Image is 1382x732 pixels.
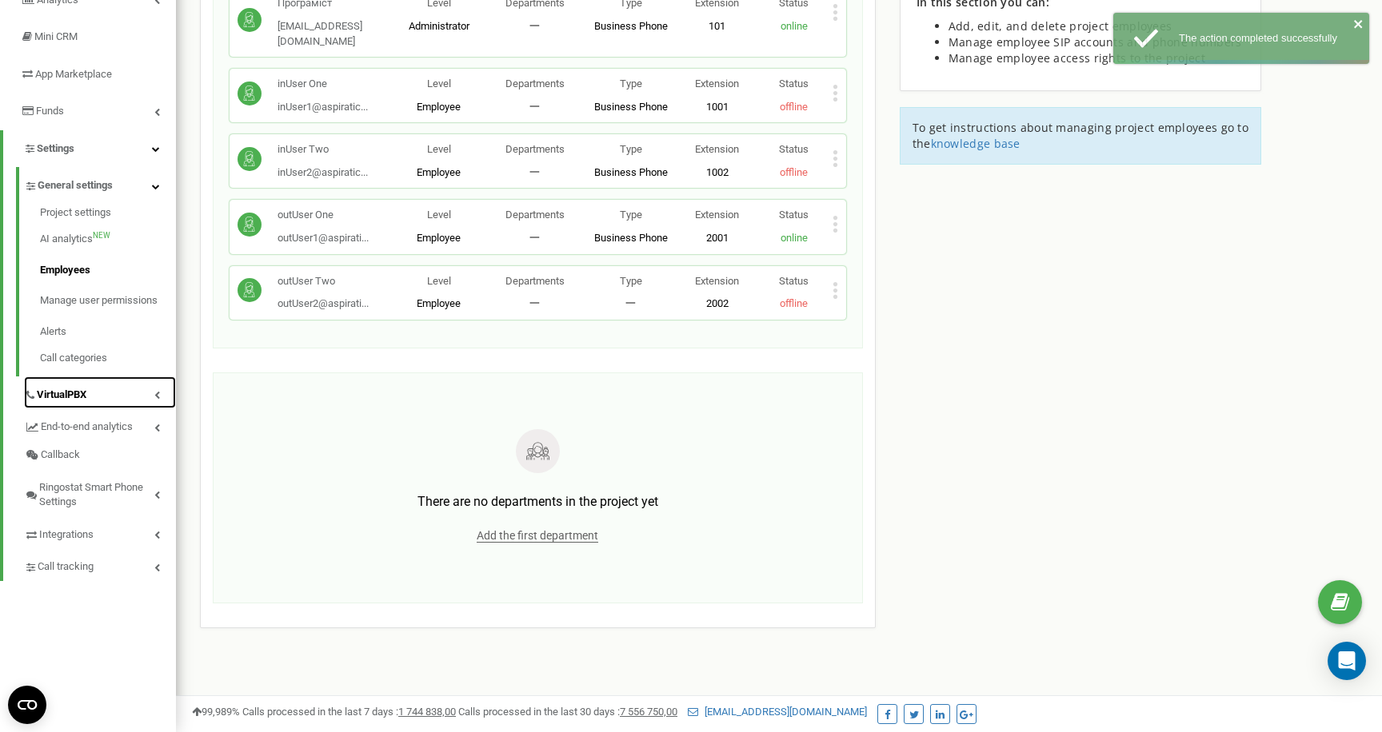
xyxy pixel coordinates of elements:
span: Employee [417,101,461,113]
a: VirtualPBX [24,376,176,409]
span: Status [779,275,809,287]
a: End-to-end analytics [24,408,176,441]
span: Business Phone [594,232,668,244]
span: Calls processed in the last 7 days : [242,706,456,718]
span: General settings [38,178,113,193]
span: Departments [505,209,565,221]
u: 1 744 838,00 [398,706,456,718]
span: offline [780,166,808,178]
span: Business Phone [594,101,668,113]
p: 1001 [679,100,756,115]
span: Departments [505,275,565,287]
span: Type [620,143,642,155]
a: [EMAIL_ADDRESS][DOMAIN_NAME] [688,706,867,718]
span: Status [779,78,809,90]
span: Callback [41,448,80,463]
a: knowledge base [931,136,1021,151]
span: offline [780,101,808,113]
span: online [781,20,808,32]
p: inUser Two [278,142,368,157]
span: 一 [529,232,540,244]
p: outUser Two [278,274,369,289]
p: 101 [679,19,756,34]
span: Type [620,275,642,287]
a: Project settings [40,205,176,225]
span: Extension [695,143,739,155]
span: 一 [529,297,540,309]
span: Extension [695,209,739,221]
a: Employees [40,255,176,286]
span: Manage employee SIP accounts and phone numbers [949,34,1242,50]
p: 2001 [679,231,756,246]
span: Add, edit, and delete project employees [949,18,1172,34]
span: offline [780,297,808,309]
span: Business Phone [594,20,668,32]
button: Open CMP widget [8,686,46,724]
span: Level [427,209,451,221]
span: Level [427,275,451,287]
span: Level [427,78,451,90]
p: outUser One [278,208,369,223]
a: Settings [3,130,176,168]
p: inUser One [278,77,368,92]
span: Calls processed in the last 30 days : [458,706,677,718]
span: App Marketplace [35,68,112,80]
span: The action completed successfully [1179,32,1337,44]
span: Employee [417,166,461,178]
p: 一 [583,296,679,312]
span: Integrations [39,527,94,543]
span: Administrator [409,20,469,32]
span: 99,989% [192,706,240,718]
a: Integrations [24,516,176,549]
span: Add the first department [477,529,598,543]
span: inUser2@aspiratic... [278,166,368,178]
span: Call tracking [38,559,94,575]
a: Call tracking [24,548,176,581]
a: AI analyticsNEW [40,224,176,255]
span: 一 [529,166,540,178]
a: Callback [24,441,176,469]
span: Employee [417,297,461,309]
span: Departments [505,78,565,90]
p: 1002 [679,165,756,181]
span: Status [779,143,809,155]
span: outUser1@aspirati... [278,232,369,244]
span: 一 [529,101,540,113]
span: There are no departments in the project yet [417,494,658,509]
span: Type [620,209,642,221]
span: Business Phone [594,166,668,178]
span: Type [620,78,642,90]
a: Ringostat Smart Phone Settings [24,469,176,516]
span: outUser2@aspirati... [278,297,369,309]
span: End-to-end analytics [41,420,133,435]
a: Manage user permissions [40,285,176,316]
span: inUser1@aspiratic... [278,101,368,113]
div: Open Intercom Messenger [1328,642,1366,680]
span: Employee [417,232,461,244]
a: Call categories [40,347,176,366]
a: General settings [24,167,176,200]
span: Ringostat Smart Phone Settings [39,480,154,510]
span: Funds [36,105,64,117]
u: 7 556 750,00 [620,706,677,718]
span: Extension [695,78,739,90]
a: Alerts [40,316,176,348]
span: VirtualPBX [37,388,86,403]
p: [EMAIL_ADDRESS][DOMAIN_NAME] [278,19,391,49]
span: Manage employee access rights to the project [949,50,1205,66]
span: To get instructions about managing project employees go to the [913,120,1248,151]
span: Level [427,143,451,155]
span: Mini CRM [34,30,78,42]
span: Extension [695,275,739,287]
span: Departments [505,143,565,155]
button: close [1353,18,1364,35]
span: 一 [529,20,540,32]
span: online [781,232,808,244]
span: Status [779,209,809,221]
span: Settings [37,142,74,154]
p: 2002 [679,296,756,312]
